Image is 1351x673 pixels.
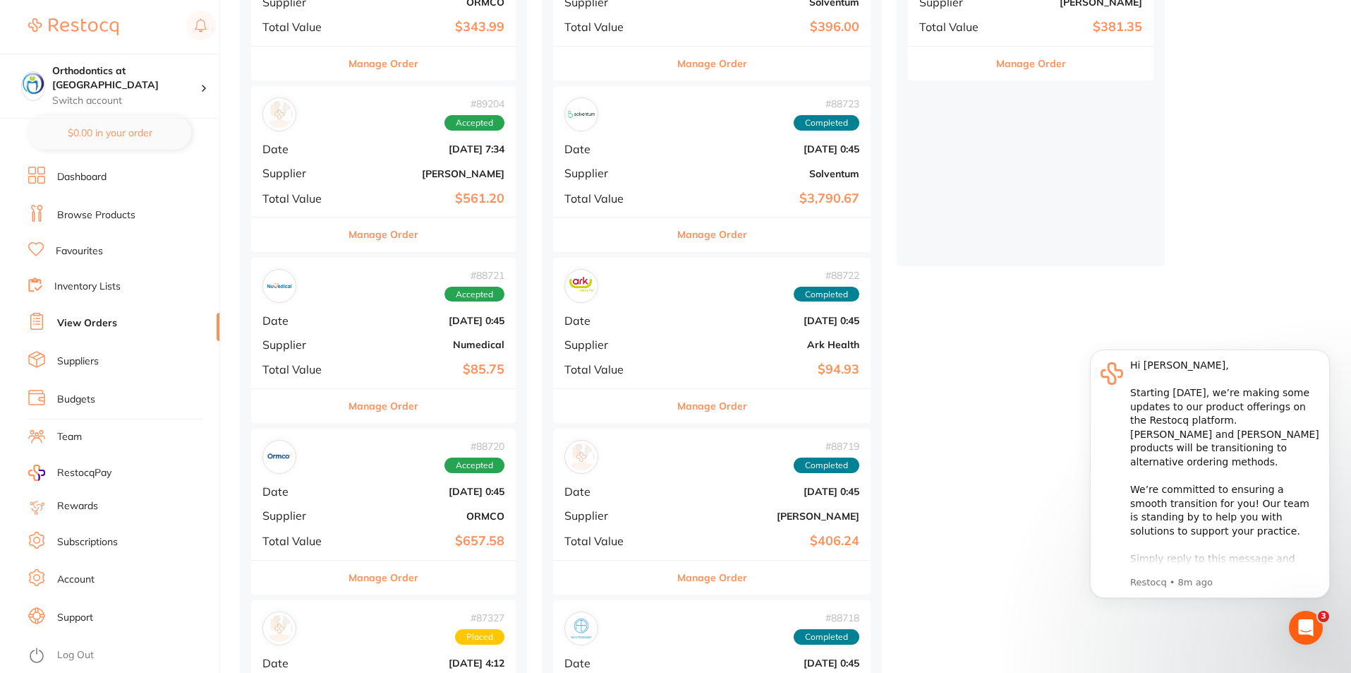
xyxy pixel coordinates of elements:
a: Budgets [57,393,95,407]
span: # 88718 [794,612,859,624]
b: $343.99 [351,20,504,35]
span: Date [564,314,659,327]
b: [DATE] 0:45 [351,486,504,497]
img: Henry Schein Halas [266,101,293,128]
b: $85.75 [351,362,504,377]
b: [DATE] 0:45 [670,143,859,155]
a: Inventory Lists [54,280,121,294]
a: Subscriptions [57,535,118,549]
span: Date [262,143,339,155]
a: Support [57,611,93,625]
img: AB Orthodontics [568,615,595,642]
a: RestocqPay [28,465,111,481]
button: Manage Order [349,47,418,81]
a: Favourites [56,244,103,258]
b: [DATE] 0:45 [670,486,859,497]
img: RestocqPay [28,465,45,481]
b: $406.24 [670,534,859,549]
span: # 88721 [444,270,504,281]
div: ORMCO#88720AcceptedDate[DATE] 0:45SupplierORMCOTotal Value$657.58Manage Order [251,429,516,595]
b: [PERSON_NAME] [670,511,859,522]
div: Henry Schein Halas#89204AcceptedDate[DATE] 7:34Supplier[PERSON_NAME]Total Value$561.20Manage Order [251,86,516,252]
b: ORMCO [351,511,504,522]
span: Supplier [564,167,659,179]
b: [DATE] 7:34 [351,143,504,155]
b: $3,790.67 [670,191,859,206]
iframe: Intercom notifications message [1069,328,1351,635]
span: Total Value [262,535,339,547]
button: Manage Order [677,561,747,595]
img: Numedical [266,273,293,299]
a: Restocq Logo [28,11,119,43]
a: Browse Products [57,208,135,222]
img: ORMCO [266,443,293,470]
span: Date [262,314,339,327]
span: Date [262,657,339,669]
span: Supplier [564,338,659,351]
img: Adam Dental [266,615,293,642]
b: [DATE] 4:12 [351,657,504,669]
p: Message from Restocq, sent 8m ago [61,248,250,261]
button: Manage Order [677,218,747,251]
span: Total Value [564,363,659,376]
span: Total Value [564,192,659,205]
button: Manage Order [349,389,418,423]
a: Dashboard [57,170,107,184]
span: Accepted [444,458,504,473]
span: Supplier [564,509,659,522]
span: Total Value [262,363,339,376]
span: # 88722 [794,270,859,281]
button: $0.00 in your order [28,116,191,150]
span: Accepted [444,287,504,302]
b: [DATE] 0:45 [670,315,859,326]
b: $94.93 [670,362,859,377]
button: Manage Order [677,389,747,423]
span: # 88723 [794,98,859,109]
span: Total Value [564,20,659,33]
img: Restocq Logo [28,18,119,35]
b: Numedical [351,339,504,350]
span: 3 [1318,611,1329,622]
iframe: Intercom live chat [1289,611,1323,645]
b: $396.00 [670,20,859,35]
span: Supplier [262,167,339,179]
span: # 89204 [444,98,504,109]
div: Hi [PERSON_NAME], ​ Starting [DATE], we’re making some updates to our product offerings on the Re... [61,30,250,362]
a: Team [57,430,82,444]
div: Numedical#88721AcceptedDate[DATE] 0:45SupplierNumedicalTotal Value$85.75Manage Order [251,258,516,424]
a: Rewards [57,499,98,513]
span: Supplier [262,509,339,522]
span: Total Value [564,535,659,547]
b: Solventum [670,168,859,179]
span: Total Value [919,20,990,33]
a: View Orders [57,316,117,330]
a: Log Out [57,648,94,662]
h4: Orthodontics at Penrith [52,64,200,92]
button: Manage Order [996,47,1066,81]
img: Ark Health [568,273,595,299]
button: Log Out [28,645,215,667]
b: [DATE] 0:45 [670,657,859,669]
span: Date [564,657,659,669]
span: Supplier [262,338,339,351]
span: # 87327 [455,612,504,624]
span: # 88719 [794,441,859,452]
span: Accepted [444,115,504,131]
a: Suppliers [57,355,99,369]
span: Completed [794,287,859,302]
span: Completed [794,458,859,473]
b: $381.35 [1001,20,1142,35]
p: Switch account [52,94,200,108]
img: Orthodontics at Penrith [22,72,44,95]
span: Completed [794,115,859,131]
b: [PERSON_NAME] [351,168,504,179]
button: Manage Order [349,218,418,251]
b: $657.58 [351,534,504,549]
span: Date [564,143,659,155]
a: Account [57,573,95,587]
span: Total Value [262,20,339,33]
b: Ark Health [670,339,859,350]
span: Date [262,485,339,498]
span: Completed [794,629,859,645]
